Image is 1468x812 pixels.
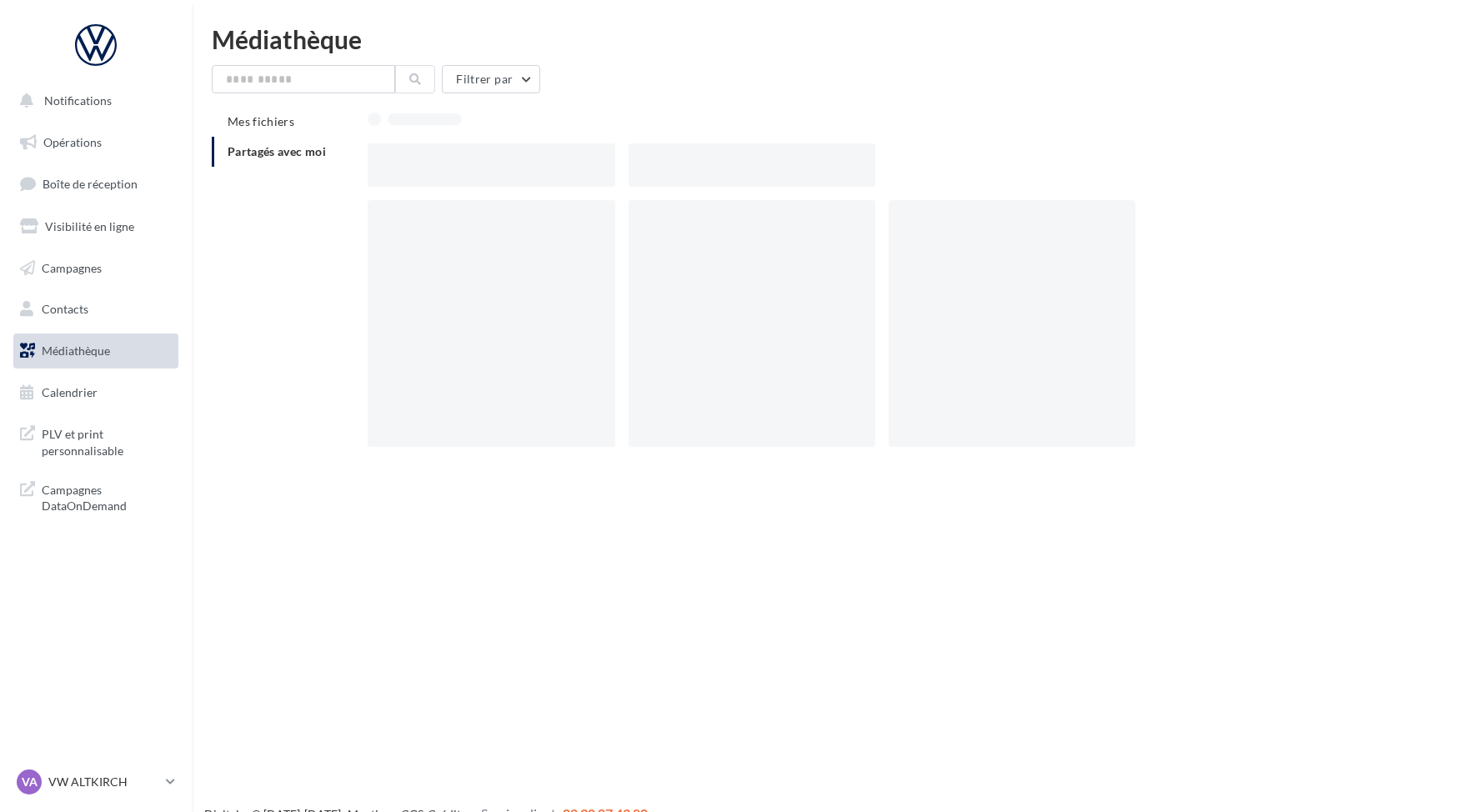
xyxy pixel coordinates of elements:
span: Mes fichiers [228,114,294,128]
a: Campagnes [10,251,182,286]
a: Opérations [10,125,182,160]
span: Contacts [42,302,88,316]
span: Notifications [44,93,112,108]
a: Boîte de réception [10,166,182,202]
span: Partagés avec moi [228,144,326,158]
span: VA [22,774,38,790]
span: Médiathèque [42,343,110,358]
span: PLV et print personnalisable [42,423,172,459]
a: PLV et print personnalisable [10,416,182,465]
span: Boîte de réception [43,177,138,191]
span: Campagnes [42,260,102,274]
span: Opérations [43,135,102,149]
span: Visibilité en ligne [45,219,134,233]
p: VW ALTKIRCH [48,774,159,790]
button: Filtrer par [442,65,540,93]
span: Calendrier [42,385,98,399]
a: Visibilité en ligne [10,209,182,244]
div: Médiathèque [212,27,1448,52]
a: VA VW ALTKIRCH [13,766,178,798]
a: Calendrier [10,375,182,410]
span: Campagnes DataOnDemand [42,479,172,514]
a: Contacts [10,292,182,327]
button: Notifications [10,83,175,118]
a: Médiathèque [10,333,182,368]
a: Campagnes DataOnDemand [10,472,182,521]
